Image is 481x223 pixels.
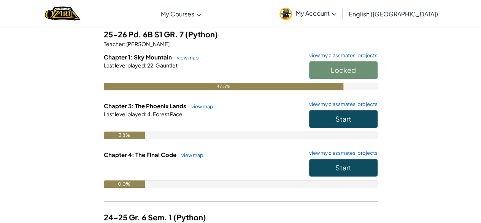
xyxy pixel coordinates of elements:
[145,62,146,69] span: :
[296,9,337,17] span: My Account
[104,132,145,139] div: 3.8%
[152,111,183,117] span: Forest Pace
[104,180,145,188] div: 0.0%
[173,212,206,222] span: (Python)
[145,111,146,117] span: :
[276,2,340,26] a: My Account
[155,62,178,69] span: Gauntlet
[345,3,442,24] a: English ([GEOGRAPHIC_DATA])
[104,83,343,90] div: 87.5%
[305,53,378,58] a: view my classmates' projects
[146,62,155,69] span: 22.
[146,111,152,117] span: 4.
[104,102,187,109] span: Chapter 3: The Phoenix Lands
[124,40,125,47] span: :
[173,55,199,61] a: view map
[335,114,351,123] span: Start
[104,62,145,69] span: Last level played
[309,110,378,128] button: Start
[187,103,213,109] a: view map
[45,6,80,21] a: Ozaria by CodeCombat logo
[125,40,170,47] span: [PERSON_NAME]
[335,163,351,172] span: Start
[178,152,203,158] a: view map
[309,159,378,176] button: Start
[305,151,378,156] a: view my classmates' projects
[104,40,124,47] span: Teacher
[279,8,292,20] img: avatar
[104,151,178,158] span: Chapter 4: The Final Code
[305,102,378,107] a: view my classmates' projects
[45,6,80,21] img: Home
[185,29,218,39] span: (Python)
[161,10,194,18] span: My Courses
[349,10,438,18] span: English ([GEOGRAPHIC_DATA])
[104,29,185,39] span: 25-26 Pd. 6B S1 GR. 7
[104,212,173,222] span: 24-25 Gr. 6 Sem. 1
[157,3,205,24] a: My Courses
[104,53,173,61] span: Chapter 1: Sky Mountain
[104,111,145,117] span: Last level played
